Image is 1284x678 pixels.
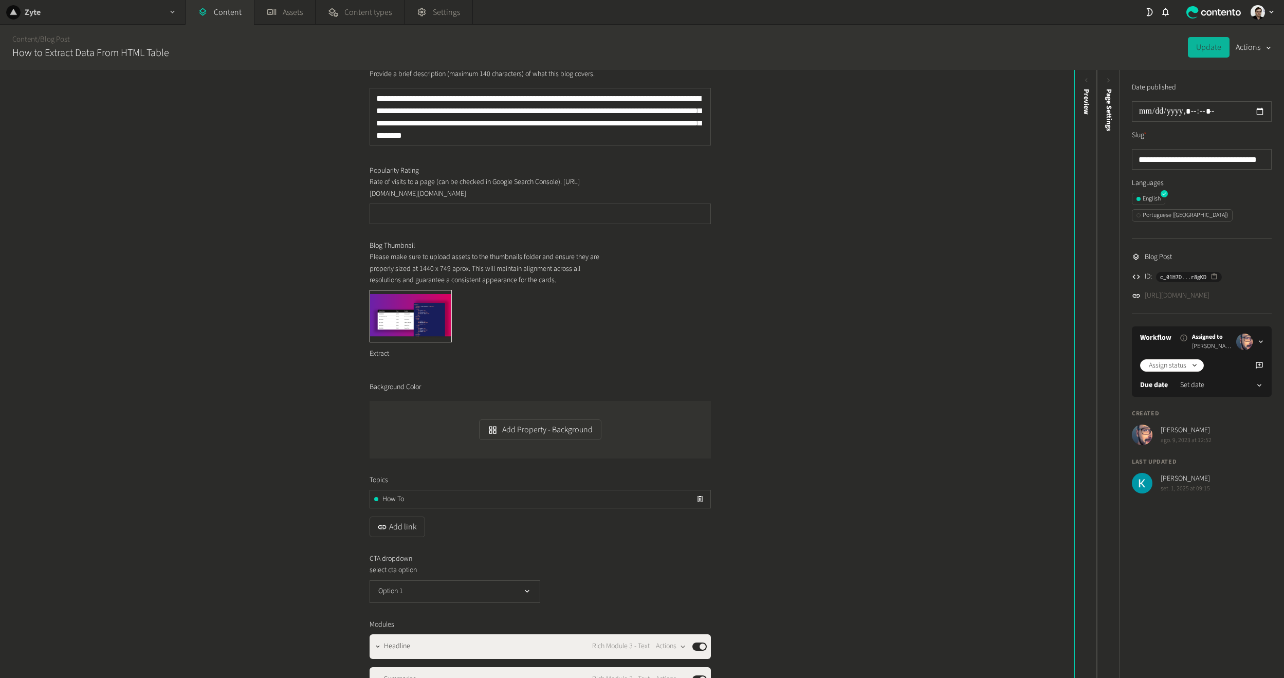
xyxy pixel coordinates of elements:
[1132,193,1165,205] button: English
[1192,342,1232,351] span: [PERSON_NAME]
[38,34,40,45] span: /
[1161,484,1210,493] span: set. 1, 2025 at 09:15
[592,641,650,652] span: Rich Module 3 - Text
[370,251,603,286] p: Please make sure to upload assets to the thumbnails folder and ensure they are properly sized at ...
[370,619,394,630] span: Modules
[1132,409,1272,418] h4: Created
[1145,271,1152,282] span: ID:
[1140,333,1171,343] a: Workflow
[12,45,169,61] h2: How to Extract Data From HTML Table
[1236,334,1253,350] img: Josh Angell
[656,640,686,653] button: Actions
[1145,290,1209,301] a: [URL][DOMAIN_NAME]
[1156,272,1222,282] button: c_01H7D...r8gKD
[1136,194,1161,204] div: English
[1188,37,1230,58] button: Update
[370,68,603,80] p: Provide a brief description (maximum 140 characters) of what this blog covers.
[1192,333,1232,342] span: Assigned to
[1136,211,1228,220] div: Portuguese ([GEOGRAPHIC_DATA])
[1132,130,1147,141] label: Slug
[370,290,451,342] img: Extract
[6,5,21,20] img: Zyte
[1140,359,1204,372] button: Assign status
[25,6,41,19] h2: Zyte
[370,382,421,393] span: Background Color
[370,166,419,176] span: Popularity Rating
[1132,425,1152,445] img: Josh Angell
[344,6,392,19] span: Content types
[370,176,603,199] p: Rate of visits to a page (can be checked in Google Search Console). [URL][DOMAIN_NAME][DOMAIN_NAME]
[370,241,415,251] span: Blog Thumbnail
[1161,473,1210,484] span: [PERSON_NAME]
[1140,380,1168,391] label: Due date
[1149,360,1186,371] span: Assign status
[1145,252,1172,263] span: Blog Post
[1132,82,1176,93] label: Date published
[1251,5,1265,20] img: Vinicius Machado
[12,34,38,45] a: Content
[1160,272,1206,282] span: c_01H7D...r8gKD
[40,34,70,45] a: Blog Post
[370,342,452,365] div: Extract
[1104,89,1114,131] span: Page Settings
[370,564,603,576] p: select cta option
[384,641,410,652] span: Headline
[1161,436,1212,445] span: ago. 9, 2023 at 12:52
[433,6,460,19] span: Settings
[1132,473,1152,493] img: Karlo Jedud
[1180,380,1204,391] span: Set date
[370,554,412,564] span: CTA dropdown
[382,494,404,505] span: How To
[1161,425,1212,436] span: [PERSON_NAME]
[1132,178,1272,189] label: Languages
[1236,37,1272,58] button: Actions
[370,475,388,486] span: Topics
[479,419,601,440] button: Add Property - Background
[370,517,425,537] button: Add link
[1081,89,1092,115] div: Preview
[1132,457,1272,467] h4: Last updated
[370,580,540,603] button: Option 1
[1132,209,1233,222] button: Portuguese ([GEOGRAPHIC_DATA])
